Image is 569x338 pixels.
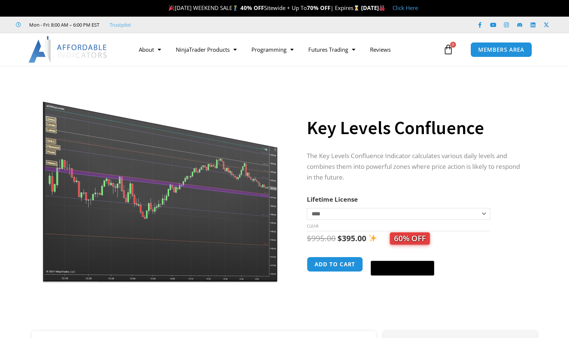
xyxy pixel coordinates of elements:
bdi: 995.00 [307,233,336,243]
a: Reviews [363,41,398,58]
a: MEMBERS AREA [470,42,532,57]
img: ⌛ [354,5,359,11]
a: 0 [432,39,465,60]
p: The Key Levels Confluence Indicator calculates various daily levels and combines them into powerf... [307,151,522,183]
bdi: 395.00 [337,233,366,243]
iframe: Secure express checkout frame [369,256,436,256]
img: LogoAI | Affordable Indicators – NinjaTrader [28,36,108,63]
a: Trustpilot [110,20,131,29]
a: Click Here [393,4,418,11]
img: ✨ [369,234,377,242]
nav: Menu [131,41,441,58]
h1: Key Levels Confluence [307,115,522,141]
span: 60% OFF [390,232,430,245]
strong: [DATE] [361,4,385,11]
button: Add to cart [307,257,363,272]
span: 0 [450,42,456,48]
span: $ [307,233,311,243]
span: $ [337,233,342,243]
a: NinjaTrader Products [168,41,244,58]
span: MEMBERS AREA [478,47,524,52]
strong: 70% OFF [307,4,330,11]
a: About [131,41,168,58]
span: Mon - Fri: 8:00 AM – 6:00 PM EST [27,20,99,29]
img: 🎉 [169,5,174,11]
a: Clear options [307,223,318,229]
img: 🏌️‍♂️ [233,5,238,11]
img: 🏭 [379,5,385,11]
button: Buy with GPay [371,261,434,276]
label: Lifetime License [307,195,358,204]
a: Futures Trading [301,41,363,58]
img: Key Levels 1 [42,79,280,283]
a: Programming [244,41,301,58]
strong: 40% OFF [240,4,264,11]
span: [DATE] WEEKEND SALE Sitewide + Up To | Expires [167,4,361,11]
